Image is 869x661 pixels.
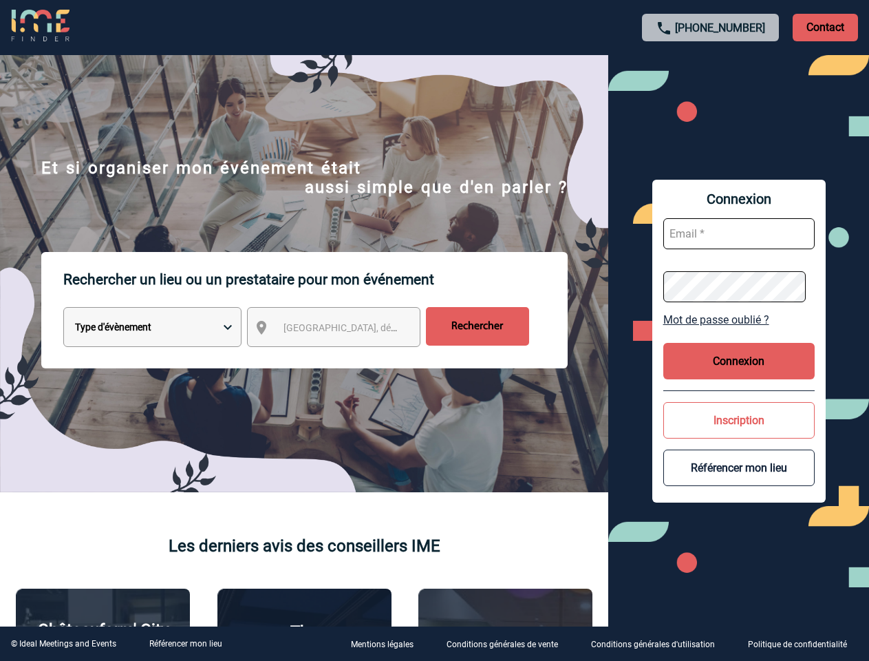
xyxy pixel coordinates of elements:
a: Référencer mon lieu [149,639,222,649]
button: Référencer mon lieu [663,450,815,486]
span: Connexion [663,191,815,207]
span: [GEOGRAPHIC_DATA], département, région... [283,322,475,333]
input: Rechercher [426,307,529,346]
button: Connexion [663,343,815,379]
a: Conditions générales de vente [436,638,580,651]
p: Rechercher un lieu ou un prestataire pour mon événement [63,252,568,307]
p: The [GEOGRAPHIC_DATA] [225,622,384,661]
a: Politique de confidentialité [737,638,869,651]
a: Mot de passe oublié ? [663,313,815,326]
p: Contact [793,14,858,41]
button: Inscription [663,402,815,439]
p: Châteauform' City [GEOGRAPHIC_DATA] [23,620,182,659]
p: Conditions générales d'utilisation [591,640,715,650]
a: Conditions générales d'utilisation [580,638,737,651]
p: Politique de confidentialité [748,640,847,650]
div: © Ideal Meetings and Events [11,639,116,649]
p: Agence 2ISD [458,624,552,643]
img: call-24-px.png [656,20,672,36]
a: [PHONE_NUMBER] [675,21,765,34]
input: Email * [663,218,815,249]
p: Mentions légales [351,640,414,650]
a: Mentions légales [340,638,436,651]
p: Conditions générales de vente [447,640,558,650]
